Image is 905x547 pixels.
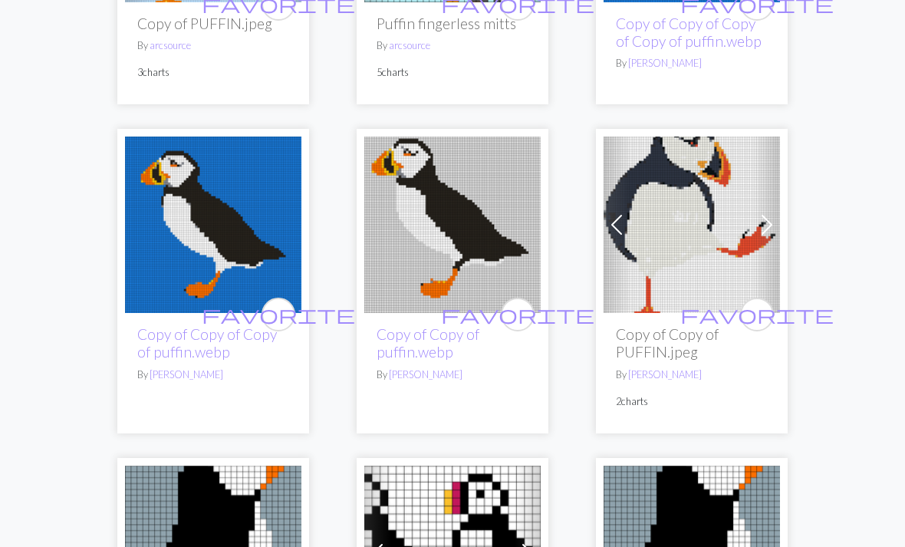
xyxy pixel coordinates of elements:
span: favorite [441,302,594,326]
a: puffin.webp [125,216,301,230]
span: favorite [202,302,355,326]
p: By [616,367,768,382]
img: puffin.webp [125,137,301,313]
button: favourite [740,298,774,331]
p: 5 charts [377,65,528,80]
a: [PERSON_NAME] [628,368,702,381]
span: favorite [680,302,834,326]
i: favourite [441,299,594,330]
p: By [377,367,528,382]
a: puffin.webp [364,216,541,230]
a: [PERSON_NAME] [150,368,223,381]
a: arcsource [150,39,191,51]
p: By [616,56,768,71]
a: [PERSON_NAME] [389,368,462,381]
a: Copy of Copy of Copy of Copy of puffin.webp [616,15,762,50]
i: favourite [202,299,355,330]
h2: Puffin fingerless mitts [377,15,528,32]
i: favourite [680,299,834,330]
a: Copy of Copy of Copy of puffin.webp [137,325,277,361]
a: Copy of PUFFIN.jpeg [604,216,780,230]
img: puffin.webp [364,137,541,313]
button: favourite [262,298,295,331]
p: 2 charts [616,394,768,409]
a: arcsource [389,39,430,51]
p: 3 charts [137,65,289,80]
button: favourite [501,298,535,331]
p: By [377,38,528,53]
h2: Copy of PUFFIN.jpeg [137,15,289,32]
p: By [137,38,289,53]
p: By [137,367,289,382]
a: Copy of Copy of puffin.webp [377,325,479,361]
a: [PERSON_NAME] [628,57,702,69]
img: Copy of PUFFIN.jpeg [604,137,780,313]
h2: Copy of Copy of PUFFIN.jpeg [616,325,768,361]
